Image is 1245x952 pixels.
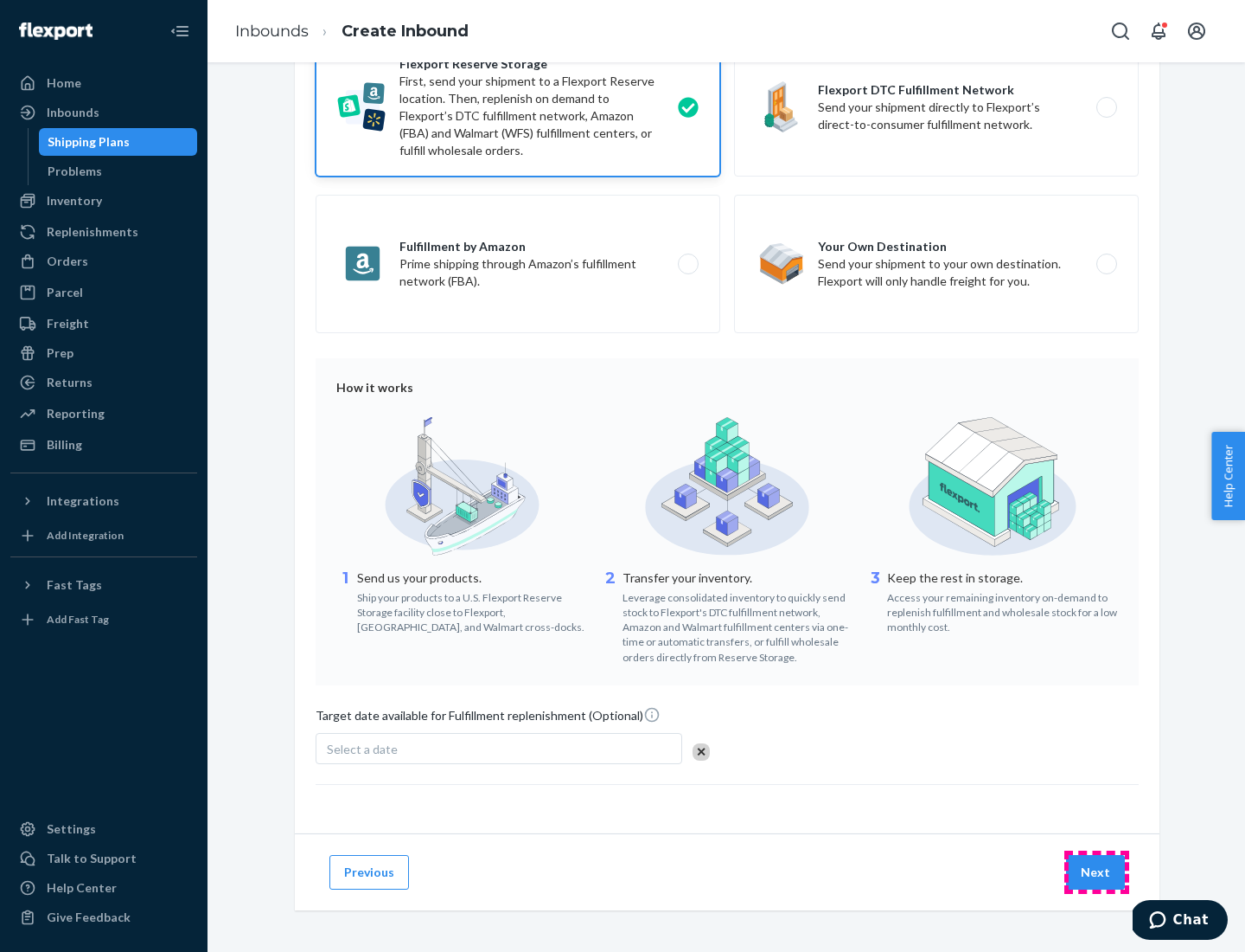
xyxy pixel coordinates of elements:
[316,706,661,731] span: Target date available for Fulfillment replenishment (Optional)
[10,845,197,872] button: Talk to Support
[10,339,197,367] a: Prep
[47,820,96,838] div: Settings
[10,369,197,396] a: Returns
[336,379,1118,396] div: How it works
[342,22,469,41] a: Create Inbound
[39,128,198,156] a: Shipping Plans
[10,400,197,428] a: Reporting
[622,587,853,665] div: Leverage consolidated inventory to quickly send stock to Flexport's DTC fulfillment network, Amaz...
[48,133,130,151] div: Shipping Plans
[19,23,93,40] img: Flexport logo
[10,571,197,599] button: Fast Tags
[47,576,102,594] div: Fast Tags
[866,568,884,634] div: 3
[10,874,197,902] a: Help Center
[602,568,619,665] div: 2
[1066,855,1125,890] button: Next
[47,879,117,897] div: Help Center
[10,431,197,459] a: Billing
[163,14,197,48] button: Close Navigation
[47,344,73,362] div: Prep
[10,99,197,126] a: Inbounds
[47,850,137,867] div: Talk to Support
[10,487,197,515] button: Integrations
[10,522,197,550] a: Add Integration
[327,742,398,756] span: Select a date
[47,405,105,422] div: Reporting
[10,218,197,246] a: Replenishments
[39,158,198,185] a: Problems
[47,374,93,391] div: Returns
[47,909,131,926] div: Give Feedback
[10,815,197,843] a: Settings
[47,315,89,332] div: Freight
[10,187,197,215] a: Inventory
[47,104,99,121] div: Inbounds
[10,904,197,931] button: Give Feedback
[47,612,109,627] div: Add Fast Tag
[887,587,1118,634] div: Access your remaining inventory on-demand to replenish fulfillment and wholesale stock for a low ...
[47,436,82,453] div: Billing
[10,279,197,306] a: Parcel
[10,248,197,275] a: Orders
[1179,14,1214,48] button: Open account menu
[47,492,119,510] div: Integrations
[47,192,102,209] div: Inventory
[48,163,102,180] div: Problems
[47,74,81,92] div: Home
[221,6,482,57] ol: breadcrumbs
[235,22,309,41] a: Inbounds
[47,223,138,241] div: Replenishments
[887,569,1118,587] p: Keep the rest in storage.
[10,310,197,338] a: Freight
[10,69,197,97] a: Home
[1103,14,1138,48] button: Open Search Box
[329,855,409,890] button: Previous
[47,528,124,543] div: Add Integration
[10,606,197,634] a: Add Fast Tag
[336,568,354,634] div: 1
[357,587,588,634] div: Ship your products to a U.S. Flexport Reserve Storage facility close to Flexport, [GEOGRAPHIC_DAT...
[622,569,853,587] p: Transfer your inventory.
[47,253,88,270] div: Orders
[1141,14,1176,48] button: Open notifications
[1133,900,1228,943] iframe: Opens a widget where you can chat to one of our agents
[357,569,588,587] p: Send us your products.
[1211,432,1245,520] button: Help Center
[47,284,83,301] div: Parcel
